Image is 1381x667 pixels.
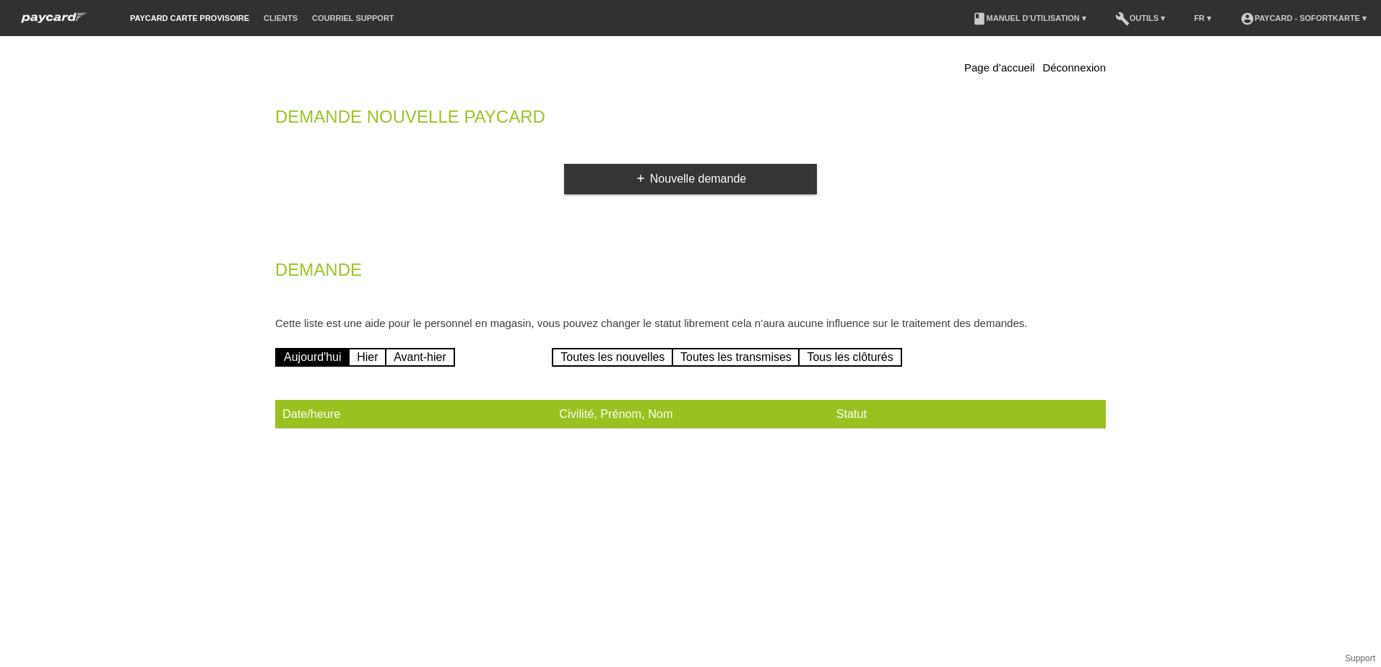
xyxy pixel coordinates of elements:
[798,348,901,367] a: Tous les clôturés
[385,348,455,367] a: Avant-hier
[1345,653,1375,663] a: Support
[965,14,1094,22] a: bookManuel d’utilisation ▾
[275,317,1106,329] p: Cette liste est une aide pour le personnel en magasin, vous pouvez changer le statut librement ce...
[1042,61,1106,74] a: Déconnexion
[275,348,350,367] a: Aujourd'hui
[14,17,94,27] a: paycard Sofortkarte
[348,348,386,367] a: Hier
[275,263,1106,284] h2: Demande
[829,400,1106,429] th: Statut
[672,348,800,367] a: Toutes les transmises
[275,400,552,429] th: Date/heure
[564,164,817,194] a: addNouvelle demande
[972,12,987,26] i: book
[1108,14,1172,22] a: buildOutils ▾
[256,14,305,22] a: Clients
[14,10,94,25] img: paycard Sofortkarte
[305,14,401,22] a: Courriel Support
[1187,14,1218,22] a: FR ▾
[275,110,1106,131] h2: Demande nouvelle Paycard
[1115,12,1130,26] i: build
[552,348,673,367] a: Toutes les nouvelles
[964,61,1035,74] a: Page d’accueil
[123,14,256,22] a: paycard carte provisoire
[635,173,646,184] i: add
[552,400,828,429] th: Civilité, Prénom, Nom
[1233,14,1374,22] a: account_circlepaycard - Sofortkarte ▾
[1240,12,1255,26] i: account_circle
